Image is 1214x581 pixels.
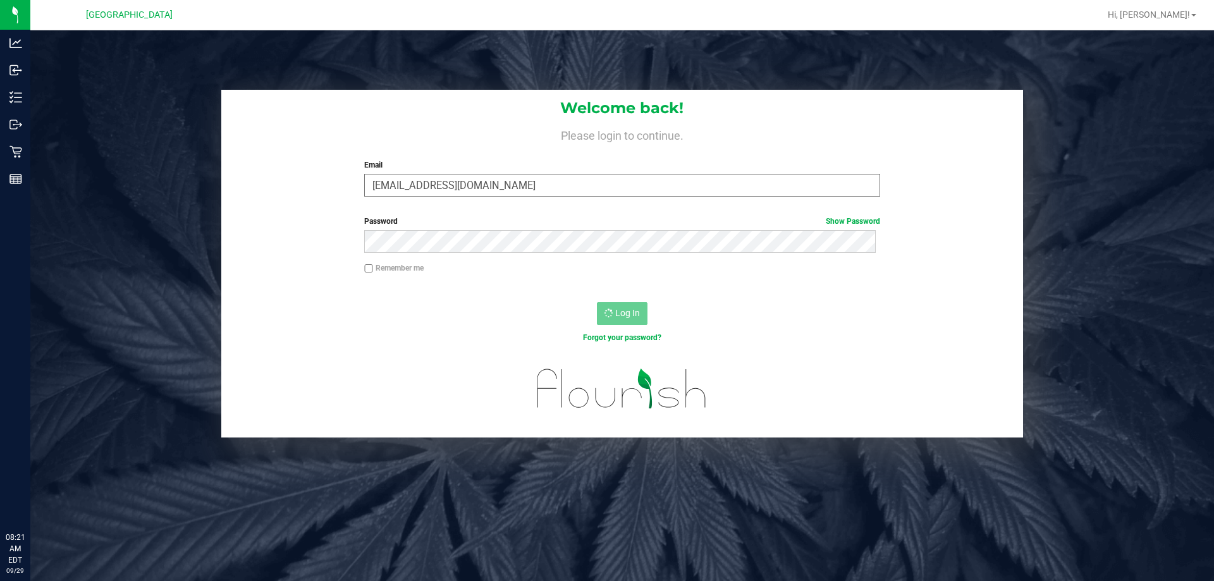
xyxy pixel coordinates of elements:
[364,159,880,171] label: Email
[9,173,22,185] inline-svg: Reports
[522,357,722,421] img: flourish_logo.svg
[364,262,424,274] label: Remember me
[9,118,22,131] inline-svg: Outbound
[597,302,647,325] button: Log In
[364,264,373,273] input: Remember me
[221,126,1023,142] h4: Please login to continue.
[826,217,880,226] a: Show Password
[9,64,22,76] inline-svg: Inbound
[583,333,661,342] a: Forgot your password?
[86,9,173,20] span: [GEOGRAPHIC_DATA]
[9,145,22,158] inline-svg: Retail
[6,566,25,575] p: 09/29
[9,91,22,104] inline-svg: Inventory
[1108,9,1190,20] span: Hi, [PERSON_NAME]!
[9,37,22,49] inline-svg: Analytics
[364,217,398,226] span: Password
[221,100,1023,116] h1: Welcome back!
[615,308,640,318] span: Log In
[6,532,25,566] p: 08:21 AM EDT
